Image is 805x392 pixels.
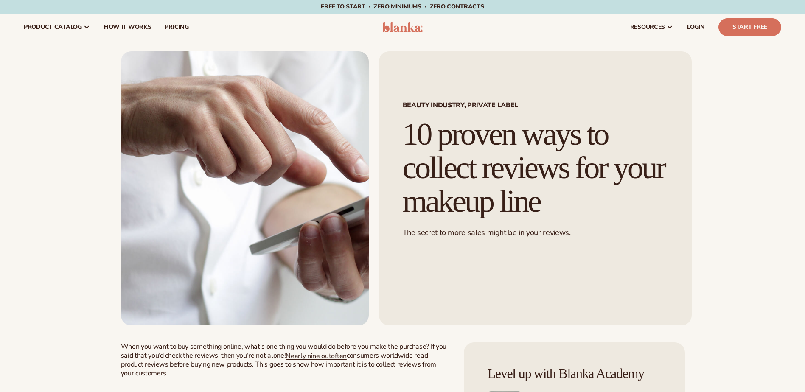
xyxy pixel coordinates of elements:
[718,18,781,36] a: Start Free
[158,14,195,41] a: pricing
[121,51,369,325] img: A clean and professional image of a person using a smartphone, ideal for illustrating strategies ...
[24,24,82,31] span: product catalog
[104,24,151,31] span: How It Works
[165,24,188,31] span: pricing
[630,24,665,31] span: resources
[687,24,705,31] span: LOGIN
[17,14,97,41] a: product catalog
[121,342,447,378] p: When you want to buy something online, what’s one thing you would do before you make the purchase...
[97,14,158,41] a: How It Works
[623,14,680,41] a: resources
[403,102,668,109] span: BEAUTY INDUSTRY, PRIVATE LABEL
[337,351,347,361] a: ten
[321,3,484,11] span: Free to start · ZERO minimums · ZERO contracts
[680,14,712,41] a: LOGIN
[382,22,423,32] img: logo
[403,228,668,238] p: The secret to more sales might be in your reviews.
[331,351,337,361] a: of
[488,366,661,381] h4: Level up with Blanka Academy
[403,118,668,218] h1: 10 proven ways to collect reviews for your makeup line
[286,351,331,361] a: Nearly nine out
